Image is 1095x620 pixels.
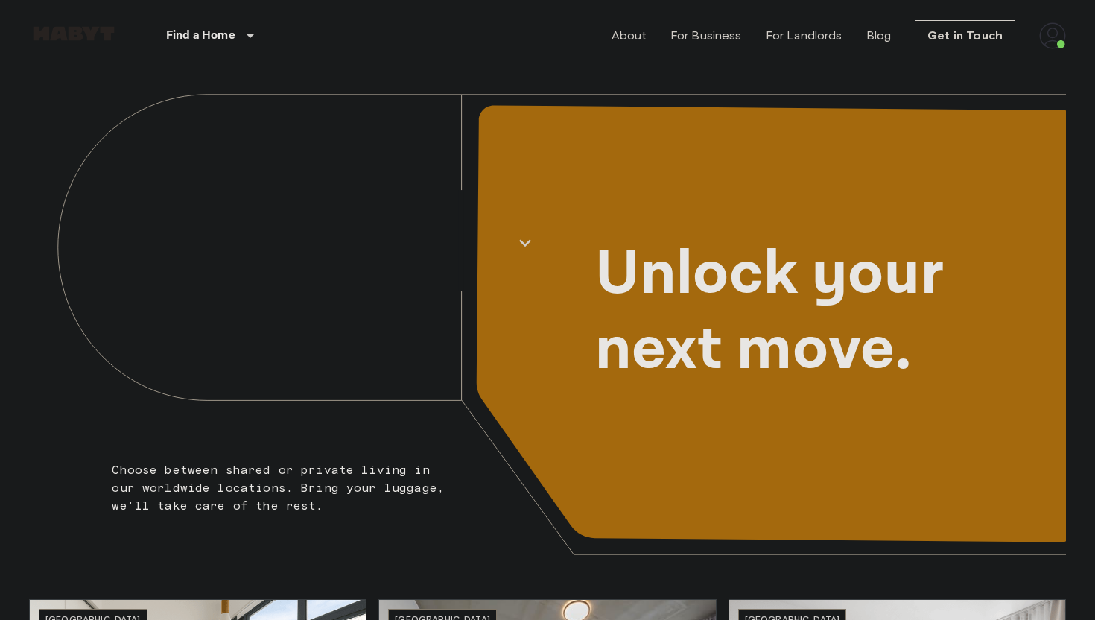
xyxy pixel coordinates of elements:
[166,27,235,45] p: Find a Home
[766,27,842,45] a: For Landlords
[670,27,742,45] a: For Business
[595,237,1042,387] p: Unlock your next move.
[29,26,118,41] img: Habyt
[1039,22,1066,49] img: avatar
[612,27,647,45] a: About
[915,20,1015,51] a: Get in Touch
[866,27,892,45] a: Blog
[112,461,454,515] p: Choose between shared or private living in our worldwide locations. Bring your luggage, we'll tak...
